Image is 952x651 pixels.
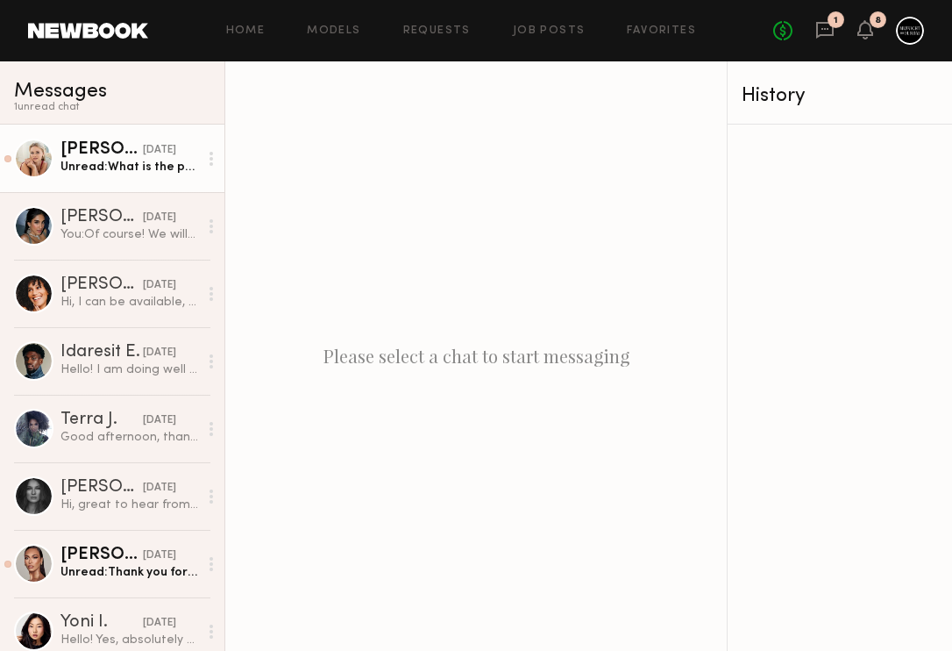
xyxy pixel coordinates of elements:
[60,141,143,159] div: [PERSON_NAME]
[60,294,198,311] div: Hi, I can be available, what are the details?
[60,564,198,581] div: Unread: Thank you for your consideration!
[14,82,107,102] span: Messages
[513,25,586,37] a: Job Posts
[143,277,176,294] div: [DATE]
[60,497,198,513] div: Hi, great to hear from you! Yes, I am available on the 23rd
[742,86,938,106] div: History
[60,547,143,564] div: [PERSON_NAME]
[403,25,471,37] a: Requests
[60,344,143,361] div: Idaresit E.
[60,226,198,243] div: You: Of course! We will be capturing photo + video assets for Sofitel DC, and shooting in their r...
[143,210,176,226] div: [DATE]
[143,412,176,429] div: [DATE]
[60,614,143,632] div: Yoni I.
[60,429,198,446] div: Good afternoon, thanks for reaching out! I’m available and interested :)
[225,61,727,651] div: Please select a chat to start messaging
[60,361,198,378] div: Hello! I am doing well and hope the same for you. I can also confirm that I am interested and ava...
[627,25,696,37] a: Favorites
[60,479,143,497] div: [PERSON_NAME]
[60,209,143,226] div: [PERSON_NAME]
[143,142,176,159] div: [DATE]
[143,615,176,632] div: [DATE]
[143,480,176,497] div: [DATE]
[60,276,143,294] div: [PERSON_NAME]
[60,632,198,648] div: Hello! Yes, absolutely 👍🏼
[60,411,143,429] div: Terra J.
[307,25,360,37] a: Models
[834,16,838,25] div: 1
[815,20,835,42] a: 1
[226,25,266,37] a: Home
[875,16,881,25] div: 8
[143,345,176,361] div: [DATE]
[60,159,198,175] div: Unread: What is the pay?
[143,547,176,564] div: [DATE]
